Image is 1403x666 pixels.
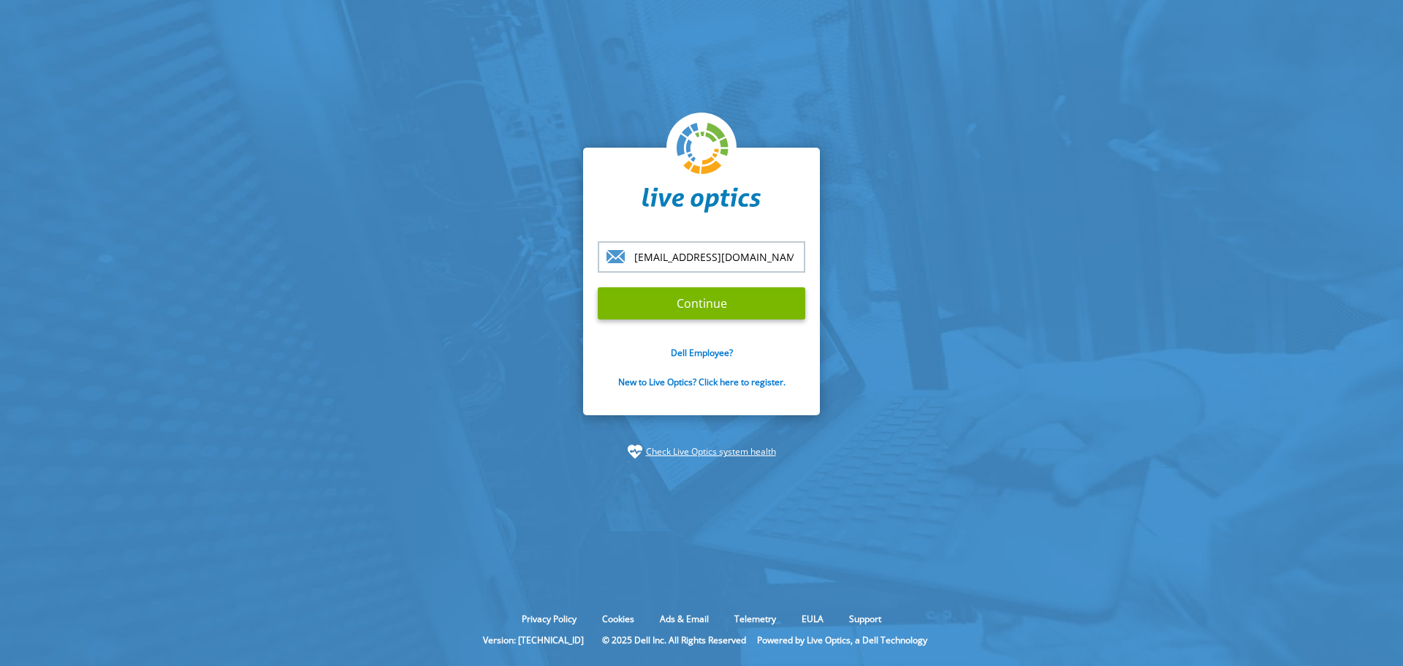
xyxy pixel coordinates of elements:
a: Check Live Optics system health [646,444,776,459]
a: EULA [791,613,834,625]
li: © 2025 Dell Inc. All Rights Reserved [595,634,753,646]
a: Ads & Email [649,613,720,625]
a: Privacy Policy [511,613,588,625]
img: liveoptics-logo.svg [677,123,729,175]
input: Continue [598,287,805,319]
img: liveoptics-word.svg [642,187,761,213]
li: Powered by Live Optics, a Dell Technology [757,634,927,646]
input: email@address.com [598,241,805,273]
a: Telemetry [723,613,787,625]
a: Support [838,613,892,625]
a: Cookies [591,613,645,625]
a: New to Live Optics? Click here to register. [618,376,786,388]
img: status-check-icon.svg [628,444,642,459]
a: Dell Employee? [671,347,733,359]
li: Version: [TECHNICAL_ID] [476,634,591,646]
